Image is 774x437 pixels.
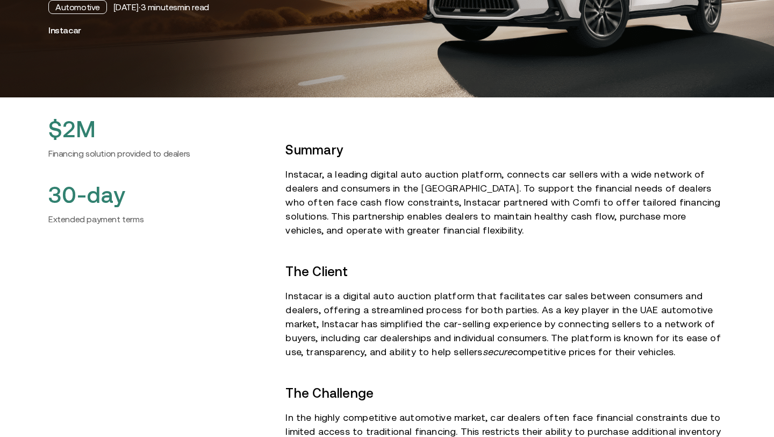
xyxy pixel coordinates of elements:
h2: $2M [48,116,268,143]
strong: Summary [285,143,343,157]
em: secure [483,346,512,357]
div: [DATE] · 3 minutes min read [113,2,209,12]
h6: Financing solution provided to dealers [48,147,268,160]
strong: The Challenge [285,386,374,400]
p: Instacar is a digital auto auction platform that facilitates car sales between consumers and deal... [285,289,726,359]
p: Instacar, a leading digital auto auction platform, connects car sellers with a wide network of de... [285,167,726,237]
strong: The Client [285,264,348,279]
h6: Extended payment terms [48,213,268,225]
h3: Instacar [48,25,726,36]
h2: 30-day [48,181,268,208]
